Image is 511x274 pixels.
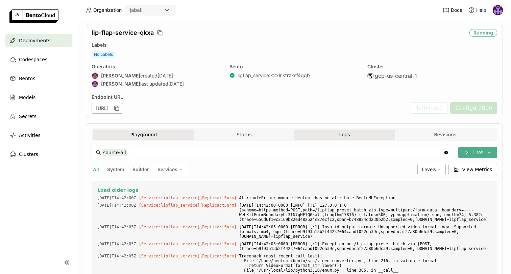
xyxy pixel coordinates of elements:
[139,225,200,229] span: [Service:lipflap_service]
[476,7,486,13] span: Help
[5,53,72,66] a: Codespaces
[97,252,136,260] span: 2025-08-12T14:42:05.178Z
[5,34,72,47] a: Deployments
[19,150,38,158] span: Clusters
[143,7,144,14] input: Selected jabali.
[200,196,236,200] span: [Replica:t5nrm]
[5,72,72,85] a: Bentos
[200,203,236,208] span: [Replica:t5nrm]
[19,37,50,45] span: Deployments
[19,93,35,101] span: Models
[102,147,443,158] input: Search
[92,51,115,58] span: No Labels
[19,131,41,139] span: Activities
[93,130,194,140] button: Playground
[411,102,447,114] button: Terminate
[375,72,417,79] span: gcp-us-central-1
[200,225,236,229] span: [Replica:t5nrm]
[139,242,200,246] span: [Service:lipflap_service]
[468,7,486,14] div: Help
[9,9,58,23] img: logo
[239,202,492,223] span: [DATE]T14:42:00+0000 [INFO] [:1] 127.0.0.1:0 (scheme=https,method=POST,path=/lipflap_preset_batch...
[97,186,492,194] button: Load older logs
[5,129,72,142] a: Activities
[92,103,123,114] div: [URL]
[239,223,492,240] span: [DATE]T14:42:05+0000 [ERROR] [:1] Invalid output format: Unsupported video format: ogv. Supported...
[462,166,492,173] span: View Metrics
[239,240,492,252] span: [DATE]T14:42:05+0000 [ERROR] [:1] Exception on /lipflap_preset_batch_zip [POST] (trace=b9f93a13b2...
[131,165,150,174] button: Builder
[92,73,98,79] img: Jhonatan Oliveira
[200,242,236,246] span: [Replica:t5nrm]
[19,74,35,83] span: Bentos
[157,166,177,173] span: Services
[101,81,140,87] strong: [PERSON_NAME]
[451,7,462,13] span: Docs
[139,196,200,200] span: [Service:lipflap_service]
[139,203,200,208] span: [Service:lipflap_service]
[168,81,184,87] span: [DATE]
[92,29,154,37] span: lip-flap-service-qkxa
[200,254,236,258] span: [Replica:t5nrm]
[395,130,496,140] button: Revisions
[19,55,47,64] span: Codespaces
[443,150,449,155] svg: Clear value
[97,194,136,202] span: 2025-08-12T14:42:00.172Z
[422,166,436,173] span: Levels
[157,73,173,79] span: [DATE]
[367,64,497,70] div: Cluster
[229,64,359,70] div: Bento
[130,7,143,14] div: jabali
[5,91,72,104] a: Models
[93,7,122,13] span: Organization
[450,102,497,114] button: Configuration
[97,202,136,209] span: 2025-08-12T14:42:00.172Z
[294,130,395,140] button: Logs
[106,165,126,174] button: System
[194,130,295,140] button: Status
[97,240,136,248] span: 2025-08-12T14:42:05.178Z
[5,147,72,161] a: Clusters
[101,73,140,79] strong: [PERSON_NAME]
[469,29,497,37] div: Running
[139,254,200,258] span: [Service:lipflap_service]
[493,5,503,15] img: Alex Karguine
[97,187,138,193] span: Load older logs
[153,164,187,175] div: Services
[238,72,310,78] a: lipflap_service:k2xinktrzksf4qqb
[92,42,497,48] div: Labels
[92,94,407,100] div: Endpoint URL
[97,223,136,231] span: 2025-08-12T14:42:05.176Z
[92,72,221,79] div: created
[443,7,462,14] a: Docs
[92,64,221,70] div: Operators
[5,110,72,123] a: Secrets
[19,112,36,120] span: Secrets
[92,81,221,87] div: last updated
[458,147,497,158] button: Live
[448,164,497,175] button: View Metrics
[92,81,98,87] img: Jhonatan Oliveira
[92,165,100,174] button: All
[239,194,492,202] span: AttributeError: module bentoml has no attribute BentoMLException
[417,164,446,175] div: Levels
